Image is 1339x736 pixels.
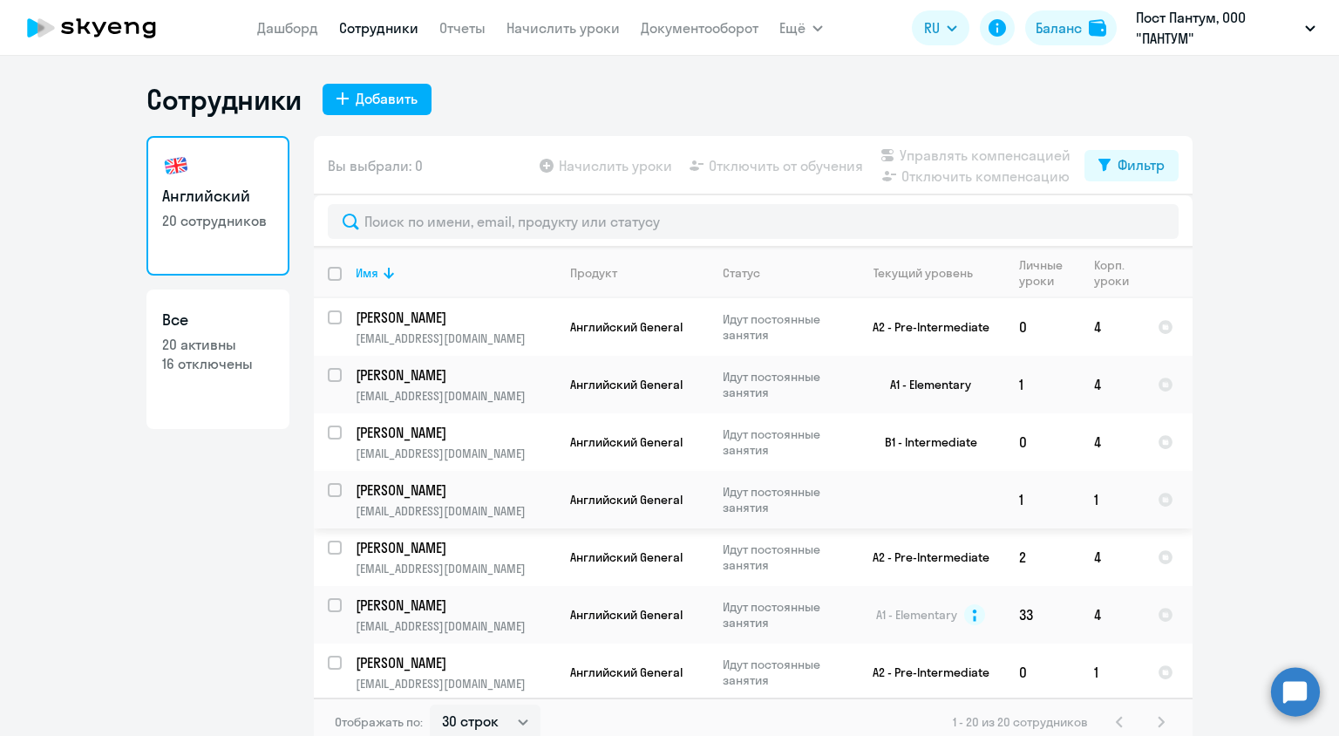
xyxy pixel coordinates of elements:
div: Текущий уровень [857,265,1004,281]
a: Начислить уроки [506,19,620,37]
input: Поиск по имени, email, продукту или статусу [328,204,1179,239]
span: Вы выбрали: 0 [328,155,423,176]
td: 1 [1005,471,1080,528]
td: 4 [1080,413,1144,471]
a: [PERSON_NAME] [356,653,555,672]
p: Идут постоянные занятия [723,426,842,458]
a: [PERSON_NAME] [356,596,555,615]
td: A2 - Pre-Intermediate [843,644,1005,701]
span: Отображать по: [335,714,423,730]
button: Балансbalance [1025,10,1117,45]
td: A2 - Pre-Intermediate [843,298,1005,356]
td: 4 [1080,586,1144,644]
img: english [162,152,190,180]
p: [PERSON_NAME] [356,480,553,500]
a: [PERSON_NAME] [356,365,555,385]
p: [EMAIL_ADDRESS][DOMAIN_NAME] [356,676,555,692]
td: A1 - Elementary [843,356,1005,413]
span: RU [924,17,940,38]
td: 4 [1080,528,1144,586]
a: Английский20 сотрудников [146,136,289,276]
p: [EMAIL_ADDRESS][DOMAIN_NAME] [356,331,555,346]
td: 4 [1080,356,1144,413]
a: [PERSON_NAME] [356,423,555,442]
p: 20 сотрудников [162,211,274,230]
span: Ещё [779,17,805,38]
p: [EMAIL_ADDRESS][DOMAIN_NAME] [356,446,555,461]
a: [PERSON_NAME] [356,308,555,327]
td: B1 - Intermediate [843,413,1005,471]
td: 2 [1005,528,1080,586]
div: Текущий уровень [873,265,973,281]
span: Английский General [570,319,683,335]
td: 0 [1005,298,1080,356]
p: 16 отключены [162,354,274,373]
span: Английский General [570,607,683,623]
span: Английский General [570,664,683,680]
td: 4 [1080,298,1144,356]
div: Имя [356,265,378,281]
span: A1 - Elementary [876,607,957,623]
p: Идут постоянные занятия [723,484,842,515]
span: Английский General [570,549,683,565]
a: Сотрудники [339,19,418,37]
p: [PERSON_NAME] [356,596,553,615]
p: Идут постоянные занятия [723,657,842,688]
h3: Все [162,309,274,331]
a: Отчеты [439,19,486,37]
a: [PERSON_NAME] [356,480,555,500]
p: Пост Пантум, ООО "ПАНТУМ" [1136,7,1298,49]
h3: Английский [162,185,274,208]
button: Добавить [323,84,432,115]
a: Все20 активны16 отключены [146,290,289,429]
div: Статус [723,265,760,281]
p: 20 активны [162,335,274,354]
div: Добавить [356,88,418,109]
p: [PERSON_NAME] [356,538,553,557]
p: [PERSON_NAME] [356,423,553,442]
p: Идут постоянные занятия [723,311,842,343]
p: [PERSON_NAME] [356,365,553,385]
p: Идут постоянные занятия [723,542,842,573]
a: [PERSON_NAME] [356,538,555,557]
td: 0 [1005,644,1080,701]
div: Имя [356,265,555,281]
p: [EMAIL_ADDRESS][DOMAIN_NAME] [356,618,555,634]
td: 1 [1080,471,1144,528]
button: Пост Пантум, ООО "ПАНТУМ" [1127,7,1324,49]
span: Английский General [570,492,683,508]
p: Идут постоянные занятия [723,599,842,630]
a: Дашборд [257,19,318,37]
td: 0 [1005,413,1080,471]
td: 1 [1005,356,1080,413]
td: 1 [1080,644,1144,701]
div: Личные уроки [1019,257,1079,289]
div: Баланс [1036,17,1082,38]
img: balance [1089,19,1106,37]
div: Фильтр [1118,154,1165,175]
p: [PERSON_NAME] [356,308,553,327]
button: RU [912,10,969,45]
div: Корп. уроки [1094,257,1143,289]
div: Продукт [570,265,617,281]
p: [EMAIL_ADDRESS][DOMAIN_NAME] [356,561,555,576]
td: 33 [1005,586,1080,644]
button: Фильтр [1084,150,1179,181]
span: Английский General [570,434,683,450]
span: Английский General [570,377,683,392]
p: Идут постоянные занятия [723,369,842,400]
p: [PERSON_NAME] [356,653,553,672]
p: [EMAIL_ADDRESS][DOMAIN_NAME] [356,388,555,404]
p: [EMAIL_ADDRESS][DOMAIN_NAME] [356,503,555,519]
td: A2 - Pre-Intermediate [843,528,1005,586]
span: 1 - 20 из 20 сотрудников [953,714,1088,730]
button: Ещё [779,10,823,45]
a: Документооборот [641,19,758,37]
h1: Сотрудники [146,82,302,117]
